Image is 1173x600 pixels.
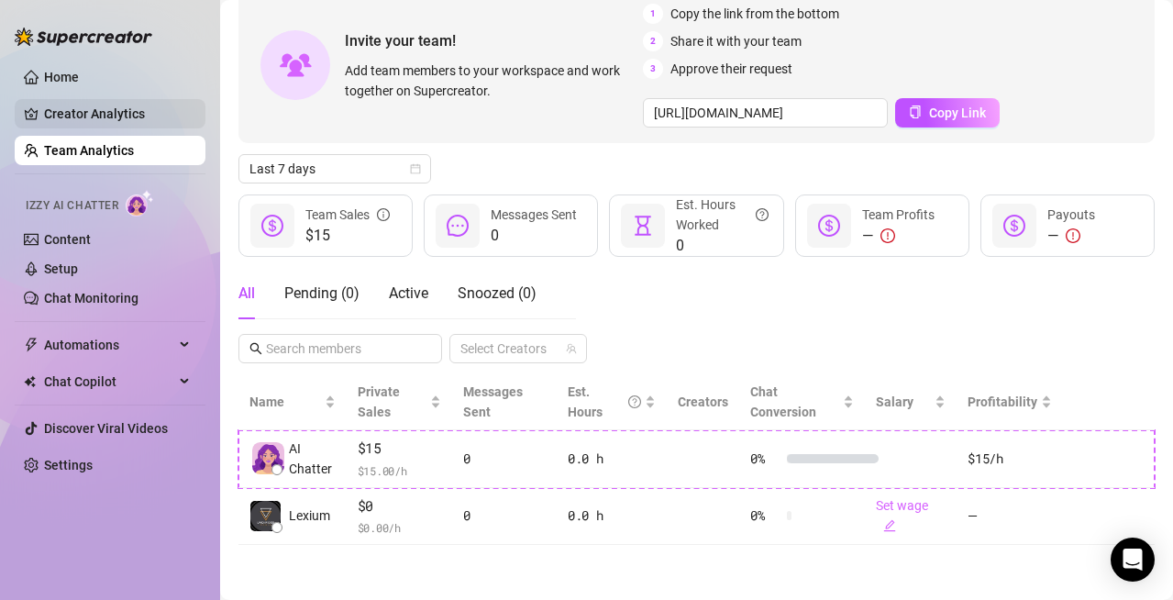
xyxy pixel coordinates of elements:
[643,59,663,79] span: 3
[491,225,577,247] span: 0
[568,449,656,469] div: 0.0 h
[238,283,255,305] div: All
[643,31,663,51] span: 2
[676,235,768,257] span: 0
[1047,207,1095,222] span: Payouts
[750,384,816,419] span: Chat Conversion
[44,330,174,360] span: Automations
[44,70,79,84] a: Home
[643,4,663,24] span: 1
[862,207,935,222] span: Team Profits
[880,228,895,243] span: exclamation-circle
[447,215,469,237] span: message
[670,31,802,51] span: Share it with your team
[44,143,134,158] a: Team Analytics
[458,284,537,302] span: Snoozed ( 0 )
[266,339,416,359] input: Search members
[463,506,546,526] div: 0
[1047,225,1095,247] div: —
[968,394,1037,409] span: Profitability
[895,98,1000,128] button: Copy Link
[238,374,347,430] th: Name
[632,215,654,237] span: hourglass
[750,506,780,526] span: 0 %
[252,442,284,474] img: izzy-ai-chatter-avatar-DDCN_rTZ.svg
[284,283,360,305] div: Pending ( 0 )
[628,382,641,422] span: question-circle
[26,197,118,215] span: Izzy AI Chatter
[377,205,390,225] span: info-circle
[876,394,913,409] span: Salary
[568,506,656,526] div: 0.0 h
[957,488,1063,546] td: —
[24,375,36,388] img: Chat Copilot
[249,392,321,412] span: Name
[876,498,928,533] a: Set wageedit
[818,215,840,237] span: dollar-circle
[289,439,336,479] span: AI Chatter
[909,106,922,118] span: copy
[358,438,441,460] span: $15
[15,28,152,46] img: logo-BBDzfeDw.svg
[566,343,577,354] span: team
[410,163,421,174] span: calendar
[261,215,283,237] span: dollar-circle
[670,4,839,24] span: Copy the link from the bottom
[929,106,986,120] span: Copy Link
[568,382,641,422] div: Est. Hours
[750,449,780,469] span: 0 %
[463,384,523,419] span: Messages Sent
[862,225,935,247] div: —
[358,384,400,419] span: Private Sales
[44,291,138,306] a: Chat Monitoring
[126,190,154,217] img: AI Chatter
[1111,538,1155,582] div: Open Intercom Messenger
[756,194,769,235] span: question-circle
[670,59,792,79] span: Approve their request
[44,232,91,247] a: Content
[358,461,441,480] span: $ 15.00 /h
[883,519,896,532] span: edit
[1066,228,1080,243] span: exclamation-circle
[44,421,168,436] a: Discover Viral Videos
[44,99,191,128] a: Creator Analytics
[305,205,390,225] div: Team Sales
[24,338,39,352] span: thunderbolt
[463,449,546,469] div: 0
[676,194,768,235] div: Est. Hours Worked
[358,495,441,517] span: $0
[491,207,577,222] span: Messages Sent
[249,342,262,355] span: search
[667,374,739,430] th: Creators
[44,261,78,276] a: Setup
[968,449,1052,469] div: $15 /h
[305,225,390,247] span: $15
[358,518,441,537] span: $ 0.00 /h
[1003,215,1025,237] span: dollar-circle
[44,367,174,396] span: Chat Copilot
[345,29,643,52] span: Invite your team!
[249,155,420,183] span: Last 7 days
[289,506,330,526] span: Lexium
[345,61,636,101] span: Add team members to your workspace and work together on Supercreator.
[250,501,281,531] img: Lexium
[389,284,428,302] span: Active
[44,458,93,472] a: Settings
